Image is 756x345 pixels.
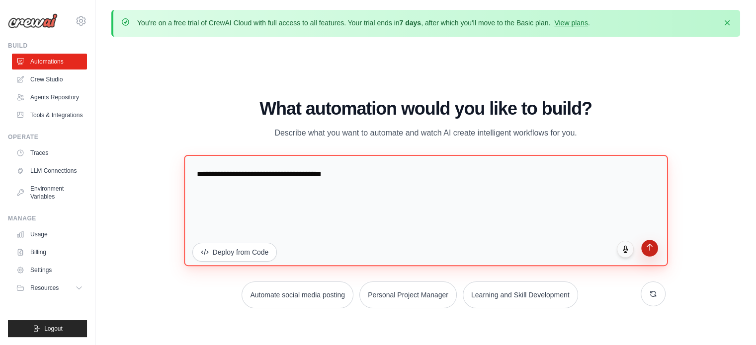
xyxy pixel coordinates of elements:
a: LLM Connections [12,163,87,179]
button: Automate social media posting [242,281,353,308]
button: Logout [8,320,87,337]
a: Billing [12,244,87,260]
a: Environment Variables [12,181,87,205]
iframe: Chat Widget [706,297,756,345]
img: Logo [8,13,58,28]
button: Learning and Skill Development [463,281,578,308]
button: Personal Project Manager [359,281,457,308]
span: Logout [44,325,63,333]
a: Usage [12,226,87,242]
p: You're on a free trial of CrewAI Cloud with full access to all features. Your trial ends in , aft... [137,18,590,28]
a: Traces [12,145,87,161]
a: Automations [12,54,87,69]
a: Tools & Integrations [12,107,87,123]
a: Crew Studio [12,71,87,87]
div: Operate [8,133,87,141]
a: Settings [12,262,87,278]
h1: What automation would you like to build? [186,99,666,119]
button: Resources [12,280,87,296]
div: Manage [8,214,87,222]
a: Agents Repository [12,89,87,105]
button: Deploy from Code [192,243,277,262]
a: View plans [554,19,588,27]
span: Resources [30,284,59,292]
strong: 7 days [399,19,421,27]
p: Describe what you want to automate and watch AI create intelligent workflows for you. [259,127,593,139]
div: Build [8,42,87,50]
